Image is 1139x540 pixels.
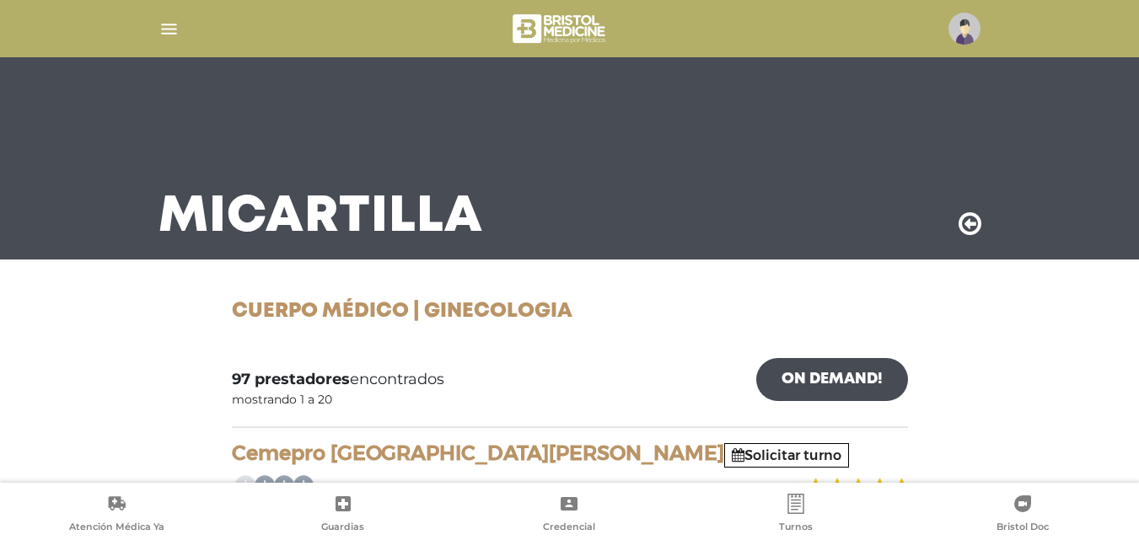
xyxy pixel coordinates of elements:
[909,494,1136,537] a: Bristol Doc
[997,521,1049,536] span: Bristol Doc
[543,521,595,536] span: Credencial
[948,13,981,45] img: profile-placeholder.svg
[232,441,908,466] h4: Cemepro [GEOGRAPHIC_DATA][PERSON_NAME]
[756,358,908,401] a: On Demand!
[232,368,444,391] span: encontrados
[779,521,813,536] span: Turnos
[456,494,683,537] a: Credencial
[232,370,350,388] b: 97 prestadores
[69,521,164,536] span: Atención Médica Ya
[804,468,911,505] img: estrellas_badge.png
[510,8,610,49] img: bristol-medicine-blanco.png
[232,391,332,409] div: mostrando 1 a 20
[158,19,180,40] img: Cober_menu-lines-white.svg
[158,195,483,239] h3: Mi Cartilla
[321,521,364,536] span: Guardias
[3,494,230,537] a: Atención Médica Ya
[732,447,841,463] a: Solicitar turno
[230,494,457,537] a: Guardias
[683,494,910,537] a: Turnos
[232,300,908,324] h1: Cuerpo Médico | Ginecologia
